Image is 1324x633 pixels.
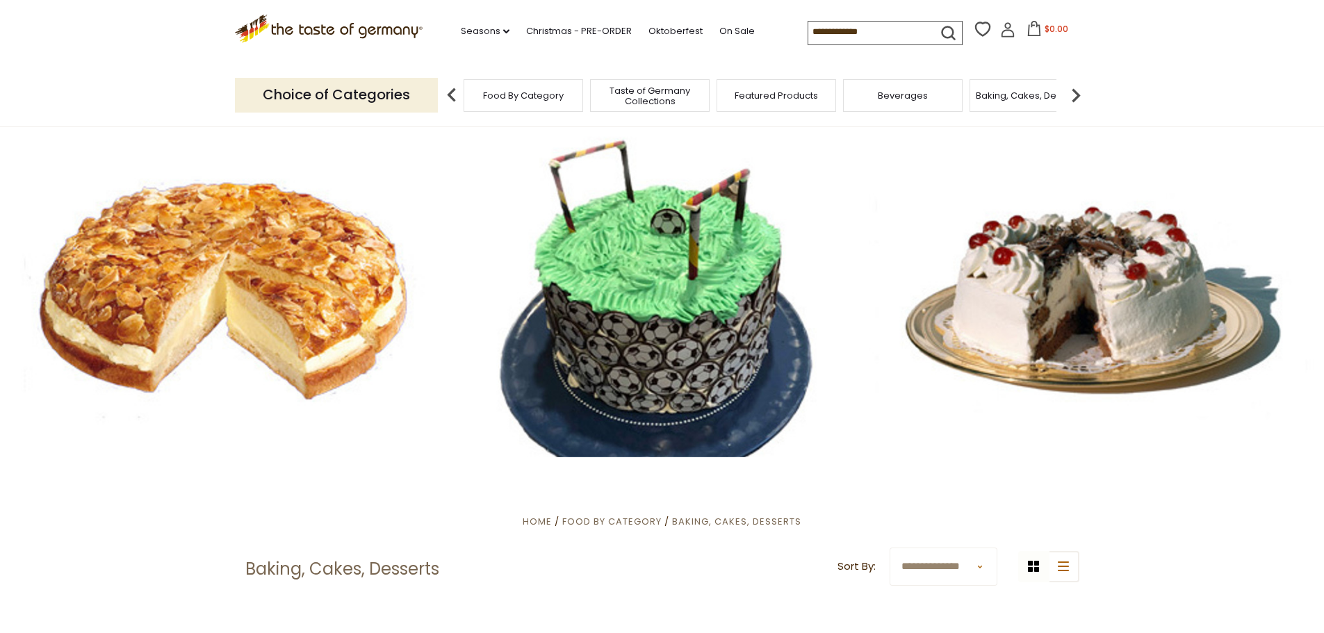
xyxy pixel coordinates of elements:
[672,515,801,528] a: Baking, Cakes, Desserts
[235,78,438,112] p: Choice of Categories
[976,90,1084,101] a: Baking, Cakes, Desserts
[245,559,439,579] h1: Baking, Cakes, Desserts
[1045,23,1068,35] span: $0.00
[483,90,564,101] a: Food By Category
[719,24,755,39] a: On Sale
[878,90,928,101] a: Beverages
[648,24,703,39] a: Oktoberfest
[523,515,552,528] a: Home
[526,24,632,39] a: Christmas - PRE-ORDER
[438,81,466,109] img: previous arrow
[562,515,662,528] a: Food By Category
[1018,21,1077,42] button: $0.00
[837,558,876,575] label: Sort By:
[461,24,509,39] a: Seasons
[735,90,818,101] a: Featured Products
[594,85,705,106] a: Taste of Germany Collections
[1062,81,1090,109] img: next arrow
